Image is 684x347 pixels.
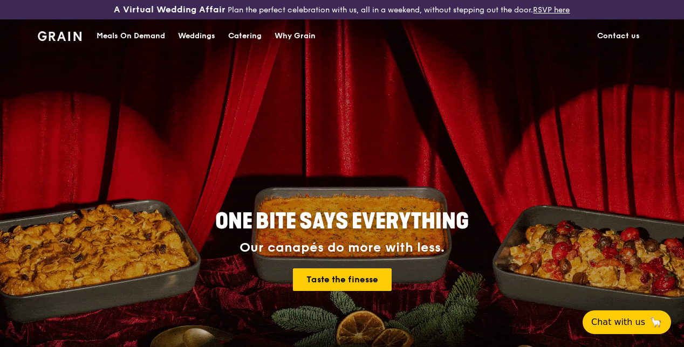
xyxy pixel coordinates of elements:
[114,4,570,15] div: Plan the perfect celebration with us, all in a weekend, without stepping out the door.
[583,310,671,334] button: Chat with us🦙
[172,20,222,52] a: Weddings
[114,4,225,15] h3: A Virtual Wedding Affair
[148,240,536,255] div: Our canapés do more with less.
[268,20,322,52] a: Why Grain
[275,20,316,52] div: Why Grain
[38,31,81,41] img: Grain
[97,20,165,52] div: Meals On Demand
[649,316,662,329] span: 🦙
[591,316,645,329] span: Chat with us
[533,5,570,15] a: RSVP here
[591,20,646,52] a: Contact us
[222,20,268,52] a: Catering
[178,20,215,52] div: Weddings
[215,209,469,234] span: ONE BITE SAYS EVERYTHING
[38,19,81,51] a: GrainGrain
[293,268,392,291] a: Taste the finesse
[228,20,262,52] div: Catering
